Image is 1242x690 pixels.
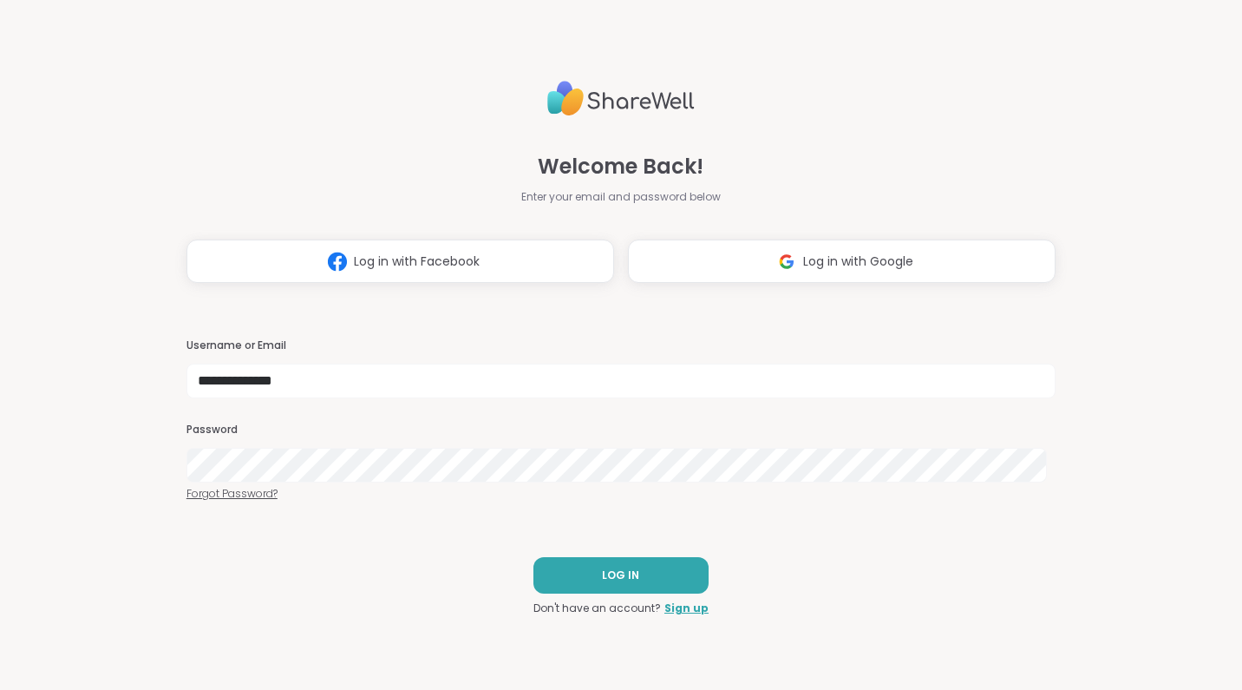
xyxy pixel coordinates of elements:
[186,486,1056,502] a: Forgot Password?
[602,568,639,583] span: LOG IN
[770,246,803,278] img: ShareWell Logomark
[521,189,721,205] span: Enter your email and password below
[803,253,913,271] span: Log in with Google
[533,557,709,594] button: LOG IN
[628,240,1056,283] button: Log in with Google
[354,253,480,271] span: Log in with Facebook
[186,338,1056,353] h3: Username or Email
[186,423,1056,437] h3: Password
[538,151,703,182] span: Welcome Back!
[664,601,709,616] a: Sign up
[186,240,614,283] button: Log in with Facebook
[533,601,661,616] span: Don't have an account?
[321,246,354,278] img: ShareWell Logomark
[547,74,695,123] img: ShareWell Logo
